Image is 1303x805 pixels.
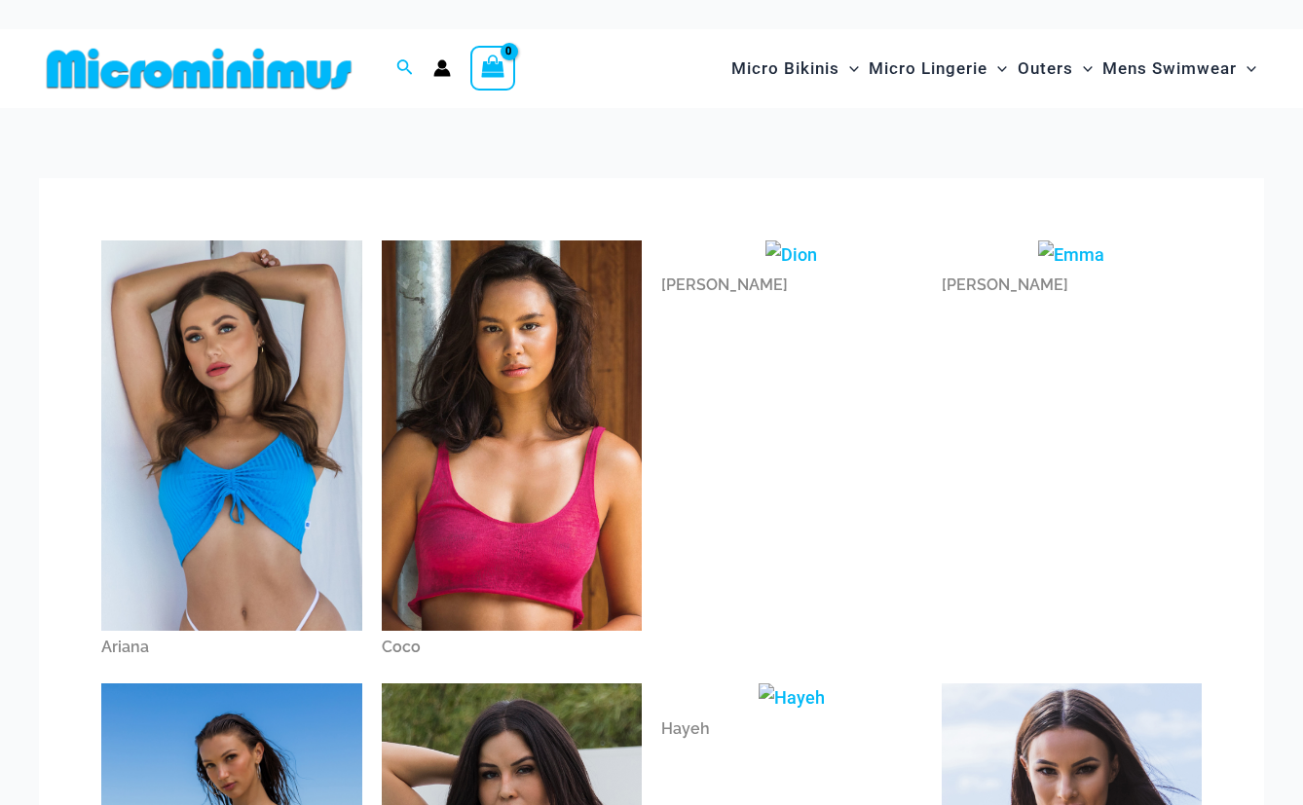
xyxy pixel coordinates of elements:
[39,47,359,91] img: MM SHOP LOGO FLAT
[942,240,1203,303] a: Emma[PERSON_NAME]
[1102,44,1237,93] span: Mens Swimwear
[987,44,1007,93] span: Menu Toggle
[1073,44,1093,93] span: Menu Toggle
[765,240,817,270] img: Dion
[382,240,643,631] img: Coco
[1237,44,1256,93] span: Menu Toggle
[661,683,922,746] a: HayehHayeh
[470,46,515,91] a: View Shopping Cart, empty
[101,240,362,664] a: ArianaAriana
[726,39,864,98] a: Micro BikinisMenu ToggleMenu Toggle
[724,36,1264,101] nav: Site Navigation
[661,713,922,746] div: Hayeh
[942,269,1203,302] div: [PERSON_NAME]
[382,631,643,664] div: Coco
[839,44,859,93] span: Menu Toggle
[759,683,825,713] img: Hayeh
[433,59,451,77] a: Account icon link
[396,56,414,81] a: Search icon link
[382,240,643,664] a: CocoCoco
[1018,44,1073,93] span: Outers
[661,269,922,302] div: [PERSON_NAME]
[731,44,839,93] span: Micro Bikinis
[101,631,362,664] div: Ariana
[101,240,362,631] img: Ariana
[1038,240,1104,270] img: Emma
[661,240,922,303] a: Dion[PERSON_NAME]
[869,44,987,93] span: Micro Lingerie
[864,39,1012,98] a: Micro LingerieMenu ToggleMenu Toggle
[1098,39,1261,98] a: Mens SwimwearMenu ToggleMenu Toggle
[1013,39,1098,98] a: OutersMenu ToggleMenu Toggle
